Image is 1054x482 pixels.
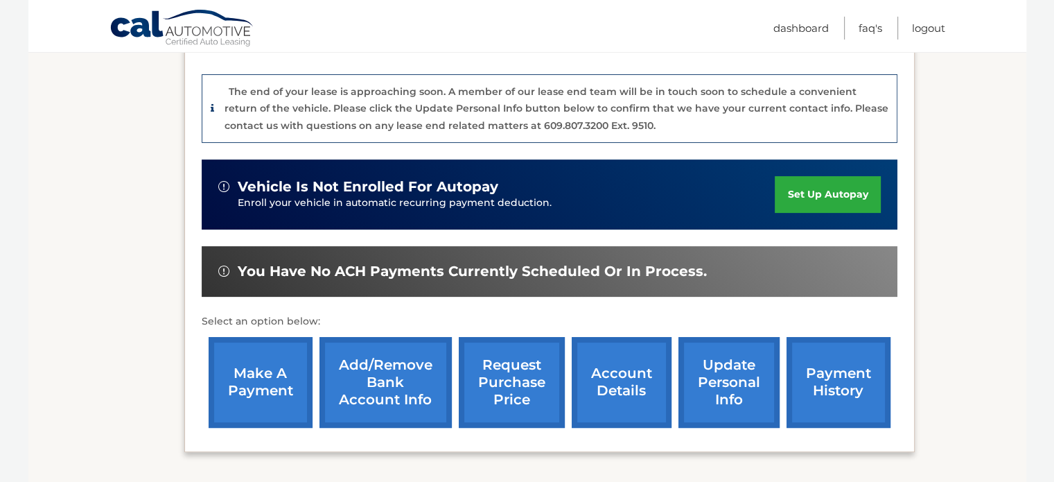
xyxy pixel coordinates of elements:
[209,337,313,428] a: make a payment
[773,17,829,40] a: Dashboard
[912,17,945,40] a: Logout
[678,337,780,428] a: update personal info
[572,337,671,428] a: account details
[459,337,565,428] a: request purchase price
[238,178,498,196] span: vehicle is not enrolled for autopay
[319,337,452,428] a: Add/Remove bank account info
[218,181,229,192] img: alert-white.svg
[238,196,775,211] p: Enroll your vehicle in automatic recurring payment deduction.
[238,263,707,280] span: You have no ACH payments currently scheduled or in process.
[787,337,890,428] a: payment history
[225,85,888,132] p: The end of your lease is approaching soon. A member of our lease end team will be in touch soon t...
[218,266,229,277] img: alert-white.svg
[775,176,880,213] a: set up autopay
[202,313,897,330] p: Select an option below:
[109,9,255,49] a: Cal Automotive
[859,17,882,40] a: FAQ's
